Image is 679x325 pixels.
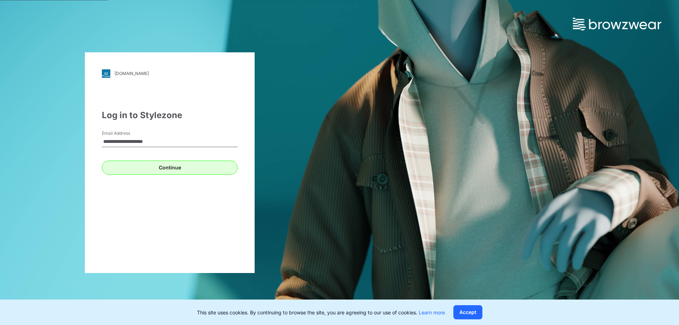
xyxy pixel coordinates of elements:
[419,309,445,315] a: Learn more
[102,161,238,175] button: Continue
[573,18,661,30] img: browzwear-logo.73288ffb.svg
[115,71,149,76] div: [DOMAIN_NAME]
[453,305,482,319] button: Accept
[102,69,110,78] img: svg+xml;base64,PHN2ZyB3aWR0aD0iMjgiIGhlaWdodD0iMjgiIHZpZXdCb3g9IjAgMCAyOCAyOCIgZmlsbD0ibm9uZSIgeG...
[102,69,238,78] a: [DOMAIN_NAME]
[102,109,238,122] div: Log in to Stylezone
[197,309,445,316] p: This site uses cookies. By continuing to browse the site, you are agreeing to our use of cookies.
[102,130,151,137] label: Email Address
